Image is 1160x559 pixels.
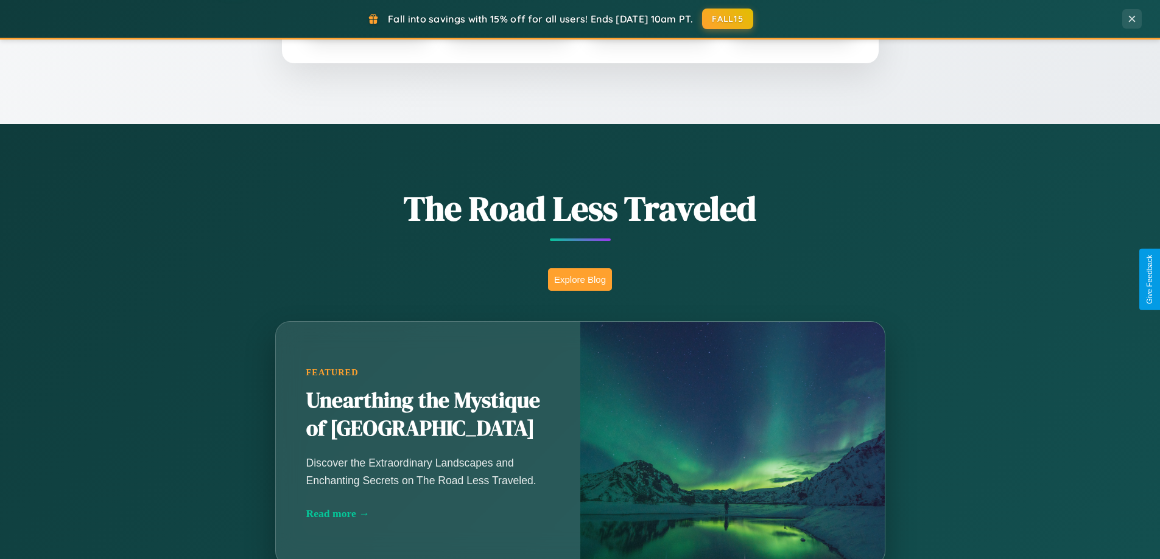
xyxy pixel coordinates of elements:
button: FALL15 [702,9,753,29]
h2: Unearthing the Mystique of [GEOGRAPHIC_DATA] [306,387,550,443]
span: Fall into savings with 15% off for all users! Ends [DATE] 10am PT. [388,13,693,25]
div: Give Feedback [1145,255,1154,304]
div: Read more → [306,507,550,520]
div: Featured [306,367,550,378]
h1: The Road Less Traveled [215,185,946,232]
p: Discover the Extraordinary Landscapes and Enchanting Secrets on The Road Less Traveled. [306,454,550,488]
button: Explore Blog [548,268,612,291]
